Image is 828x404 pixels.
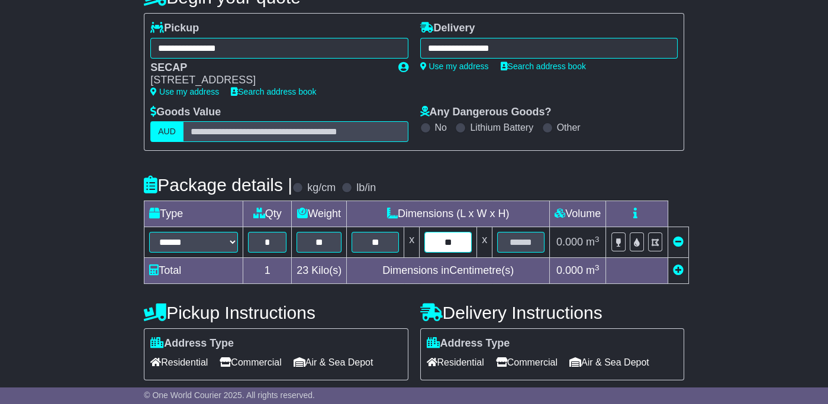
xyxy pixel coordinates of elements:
[150,87,219,96] a: Use my address
[294,353,373,371] span: Air & Sea Depot
[556,264,583,276] span: 0.000
[297,264,308,276] span: 23
[292,201,347,227] td: Weight
[420,22,475,35] label: Delivery
[420,303,684,322] h4: Delivery Instructions
[586,264,600,276] span: m
[292,258,347,284] td: Kilo(s)
[477,227,492,258] td: x
[557,122,581,133] label: Other
[347,201,550,227] td: Dimensions (L x W x H)
[150,106,221,119] label: Goods Value
[150,353,208,371] span: Residential
[243,258,292,284] td: 1
[595,263,600,272] sup: 3
[550,201,606,227] td: Volume
[243,201,292,227] td: Qty
[144,258,243,284] td: Total
[420,106,552,119] label: Any Dangerous Goods?
[144,303,408,322] h4: Pickup Instructions
[144,175,292,195] h4: Package details |
[231,87,316,96] a: Search address book
[150,62,386,75] div: SECAP
[404,227,420,258] td: x
[144,201,243,227] td: Type
[150,337,234,350] label: Address Type
[150,22,199,35] label: Pickup
[307,182,336,195] label: kg/cm
[356,182,376,195] label: lb/in
[150,121,183,142] label: AUD
[556,236,583,248] span: 0.000
[673,236,684,248] a: Remove this item
[501,62,586,71] a: Search address book
[144,390,315,400] span: © One World Courier 2025. All rights reserved.
[673,264,684,276] a: Add new item
[427,337,510,350] label: Address Type
[150,74,386,87] div: [STREET_ADDRESS]
[569,353,649,371] span: Air & Sea Depot
[420,62,489,71] a: Use my address
[347,258,550,284] td: Dimensions in Centimetre(s)
[496,353,558,371] span: Commercial
[220,353,281,371] span: Commercial
[595,235,600,244] sup: 3
[470,122,533,133] label: Lithium Battery
[435,122,447,133] label: No
[427,353,484,371] span: Residential
[586,236,600,248] span: m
